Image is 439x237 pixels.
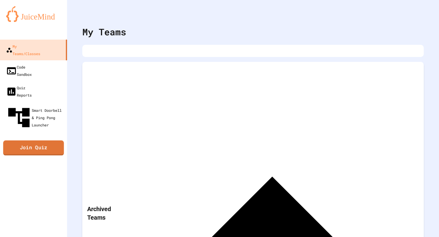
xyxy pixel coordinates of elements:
[82,25,126,39] div: My Teams
[6,63,32,78] div: Code Sandbox
[6,43,40,57] div: My Teams/Classes
[6,84,32,99] div: Quiz Reports
[6,6,61,22] img: logo-orange.svg
[3,140,64,156] a: Join Quiz
[87,205,126,222] p: Archived Teams
[6,105,65,130] div: Smart Doorbell & Ping Pong Launcher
